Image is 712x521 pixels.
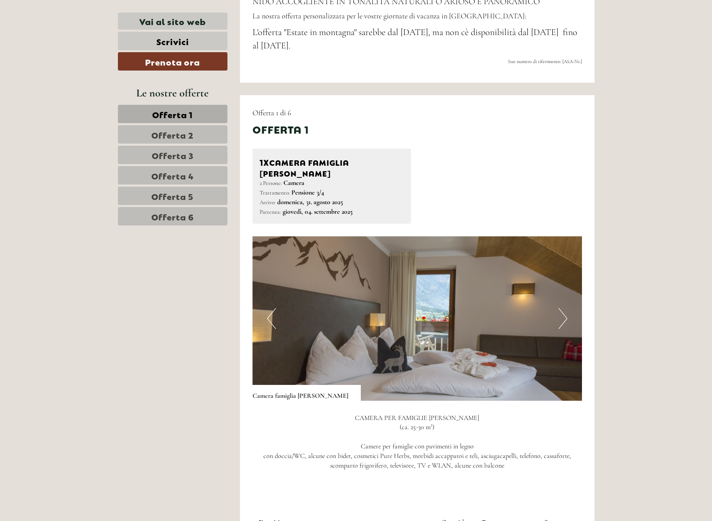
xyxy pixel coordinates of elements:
[253,413,582,480] p: CAMERA PER FAMIGLIE [PERSON_NAME] (ca. 25-30 m²) Camere per famiglie con pavimenti in legno con d...
[118,32,227,50] a: Scrivici
[260,156,404,178] div: Camera famiglia [PERSON_NAME]
[559,308,567,329] button: Next
[253,108,291,117] span: Offerta 1 di 6
[253,27,577,51] span: L'offerta "Estate in montagna" sarebbe dal [DATE], ma non cè disponibilità dal [DATE] fino al [DA...
[291,188,324,197] b: Pensione 3/4
[253,236,582,401] img: image
[152,108,193,120] span: Offerta 1
[260,156,269,167] b: 1x
[260,208,281,215] small: Partenza:
[260,189,290,196] small: Trattamento:
[283,179,304,187] b: Camera
[118,52,227,71] a: Prenota ora
[151,190,194,202] span: Offerta 5
[277,198,343,206] b: domenica, 31. agosto 2025
[218,40,317,46] small: 19:46
[260,199,276,206] small: Arrivo:
[118,85,227,101] div: Le nostre offerte
[283,207,353,216] b: giovedì, 04. settembre 2025
[152,149,194,161] span: Offerta 3
[151,210,194,222] span: Offerta 6
[214,23,323,48] div: Buon giorno, come possiamo aiutarla?
[508,58,582,64] span: Suo numero di riferimento: [ASA-Nr.]
[151,169,194,181] span: Offerta 4
[260,180,282,187] small: 2 Persone:
[253,122,309,136] div: Offerta 1
[151,129,194,140] span: Offerta 2
[118,13,227,30] a: Vai al sito web
[146,6,183,20] div: giovedì
[280,216,329,235] button: Invia
[253,11,526,20] span: La nostra offerta personalizzata per le vostre giornate di vacanza in [GEOGRAPHIC_DATA]:
[218,24,317,31] div: Lei
[267,308,276,329] button: Previous
[253,385,361,401] div: Camera famiglia [PERSON_NAME]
